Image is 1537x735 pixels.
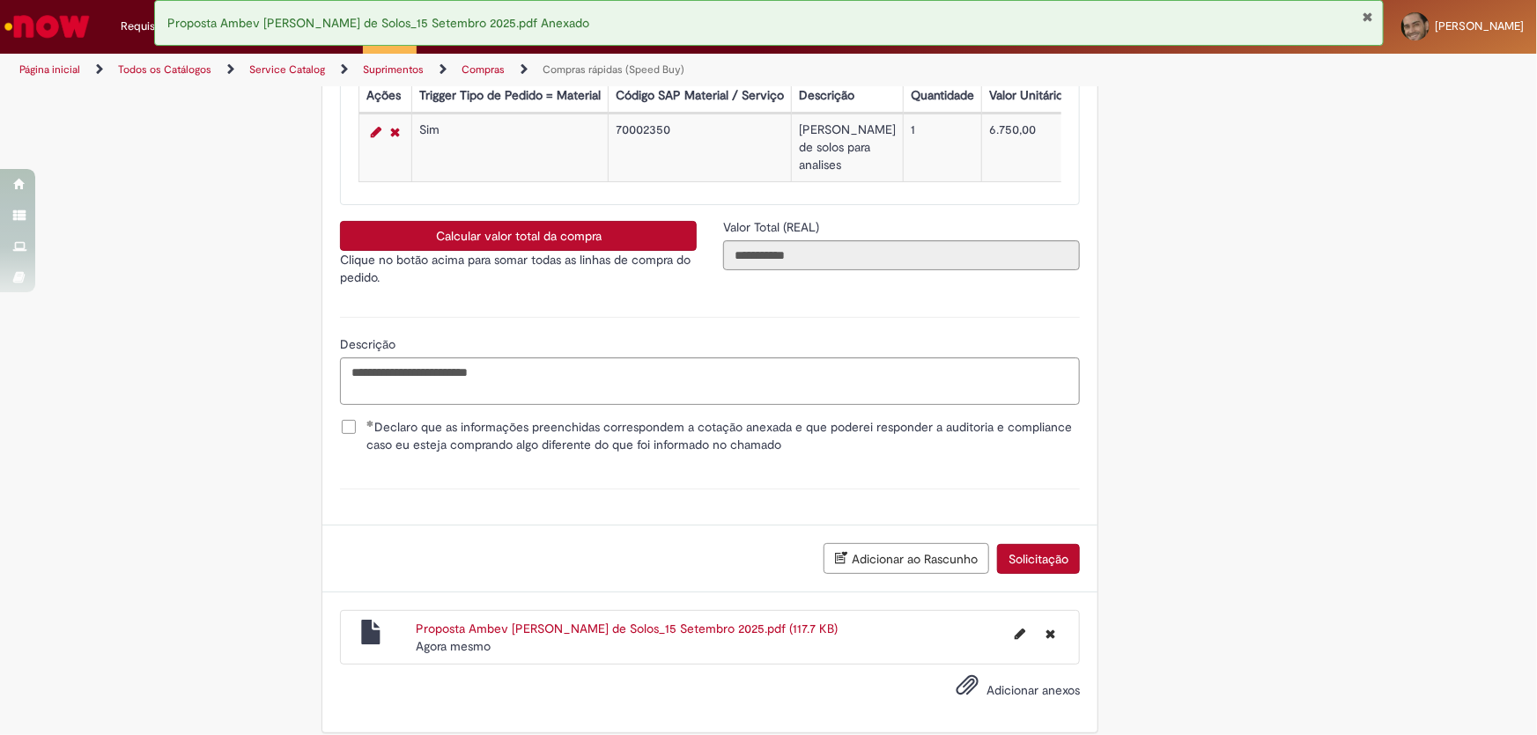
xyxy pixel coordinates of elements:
[982,114,1071,182] td: 6.750,00
[997,544,1080,574] button: Solicitação
[416,638,491,654] time: 01/10/2025 09:38:02
[904,80,982,113] th: Quantidade
[412,80,609,113] th: Trigger Tipo de Pedido = Material
[416,621,838,636] a: Proposta Ambev [PERSON_NAME] de Solos_15 Setembro 2025.pdf (117.7 KB)
[543,62,684,77] a: Compras rápidas (Speed Buy)
[359,80,412,113] th: Ações
[363,62,424,77] a: Suprimentos
[340,357,1080,405] textarea: Descrição
[412,114,609,182] td: Sim
[723,218,823,236] label: Somente leitura - Valor Total (REAL)
[1035,620,1066,648] button: Excluir Proposta Ambev Jaguariúna_Ida Coleta de Solos_15 Setembro 2025.pdf
[118,62,211,77] a: Todos os Catálogos
[366,418,1080,453] span: Declaro que as informações preenchidas correspondem a cotação anexada e que poderei responder a a...
[792,114,904,182] td: [PERSON_NAME] de solos para analises
[168,15,590,31] span: Proposta Ambev [PERSON_NAME] de Solos_15 Setembro 2025.pdf Anexado
[904,114,982,182] td: 1
[1004,620,1036,648] button: Editar nome de arquivo Proposta Ambev Jaguariúna_Ida Coleta de Solos_15 Setembro 2025.pdf
[340,221,697,251] button: Calcular valor total da compra
[462,62,505,77] a: Compras
[13,54,1011,86] ul: Trilhas de página
[2,9,92,44] img: ServiceNow
[609,114,792,182] td: 70002350
[792,80,904,113] th: Descrição
[121,18,182,35] span: Requisições
[19,62,80,77] a: Página inicial
[723,240,1080,270] input: Valor Total (REAL)
[1435,18,1524,33] span: [PERSON_NAME]
[609,80,792,113] th: Código SAP Material / Serviço
[340,336,399,352] span: Descrição
[386,121,404,143] a: Remover linha 1
[986,682,1080,698] span: Adicionar anexos
[249,62,325,77] a: Service Catalog
[982,80,1071,113] th: Valor Unitário
[723,219,823,235] span: Somente leitura - Valor Total (REAL)
[951,669,983,709] button: Adicionar anexos
[1363,10,1374,24] button: Fechar Notificação
[366,420,374,427] span: Obrigatório Preenchido
[340,251,697,286] p: Clique no botão acima para somar todas as linhas de compra do pedido.
[416,638,491,654] span: Agora mesmo
[824,543,989,574] button: Adicionar ao Rascunho
[366,121,386,143] a: Editar Linha 1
